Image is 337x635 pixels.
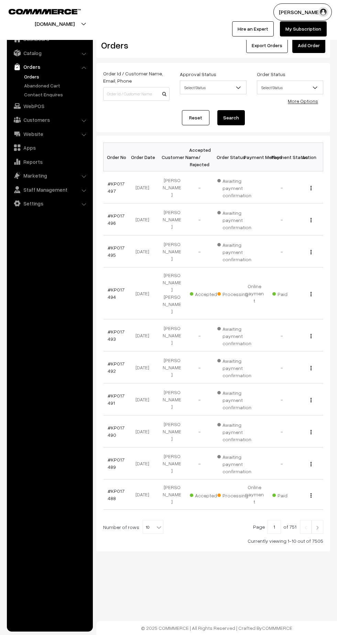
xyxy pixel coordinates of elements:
[186,351,213,383] td: -
[186,415,213,447] td: -
[180,71,216,78] label: Approval Status
[131,203,158,235] td: [DATE]
[9,197,90,210] a: Settings
[9,114,90,126] a: Customers
[232,21,274,36] a: Hire an Expert
[311,493,312,498] img: Menu
[108,361,124,374] a: #KP017492
[241,479,268,510] td: Online payment
[104,143,131,171] th: Order No
[186,383,213,415] td: -
[131,479,158,510] td: [DATE]
[213,143,241,171] th: Order Status
[131,235,158,267] td: [DATE]
[103,537,323,544] div: Currently viewing 1-10 out of 7505
[131,171,158,203] td: [DATE]
[158,203,186,235] td: [PERSON_NAME]
[182,110,209,125] a: Reset
[108,393,124,406] a: #KP017491
[268,447,296,479] td: -
[273,3,332,21] button: [PERSON_NAME]
[108,245,124,258] a: #KP017495
[9,183,90,196] a: Staff Management
[268,415,296,447] td: -
[217,208,252,231] span: Awaiting payment confirmation
[131,383,158,415] td: [DATE]
[158,171,186,203] td: [PERSON_NAME]
[108,488,124,501] a: #KP017488
[217,490,252,499] span: Processing
[217,452,252,475] span: Awaiting payment confirmation
[311,334,312,338] img: Menu
[9,169,90,182] a: Marketing
[217,388,252,411] span: Awaiting payment confirmation
[108,213,124,226] a: #KP017496
[311,430,312,434] img: Menu
[180,81,246,94] span: Select Status
[272,490,307,499] span: Paid
[257,82,323,94] span: Select Status
[190,289,224,298] span: Accepted
[311,398,312,402] img: Menu
[131,415,158,447] td: [DATE]
[268,171,296,203] td: -
[108,181,124,194] a: #KP017497
[217,289,252,298] span: Processing
[283,524,296,530] span: of 751
[268,351,296,383] td: -
[217,356,252,379] span: Awaiting payment confirmation
[9,47,90,59] a: Catalog
[9,9,81,14] img: COMMMERCE
[158,351,186,383] td: [PERSON_NAME]
[103,70,170,84] label: Order Id / Customer Name, Email, Phone
[303,526,309,530] img: Left
[268,235,296,267] td: -
[241,267,268,319] td: Online payment
[246,38,288,53] button: Export Orders
[241,143,268,171] th: Payment Method
[311,186,312,190] img: Menu
[311,462,312,466] img: Menu
[217,420,252,443] span: Awaiting payment confirmation
[268,203,296,235] td: -
[186,235,213,267] td: -
[108,287,124,300] a: #KP017494
[257,81,323,94] span: Select Status
[217,324,252,347] span: Awaiting payment confirmation
[108,457,124,470] a: #KP017489
[131,319,158,351] td: [DATE]
[143,520,163,534] span: 10
[9,128,90,140] a: Website
[158,479,186,510] td: [PERSON_NAME]
[131,143,158,171] th: Order Date
[186,203,213,235] td: -
[268,143,296,171] th: Payment Status
[190,490,224,499] span: Accepted
[108,425,124,438] a: #KP017490
[96,621,337,635] footer: © 2025 COMMMERCE | All Rights Reserved | Crafted By
[280,21,327,36] a: My Subscription
[9,61,90,73] a: Orders
[292,38,325,53] a: Add Order
[22,82,90,89] a: Abandoned Cart
[101,40,169,51] h2: Orders
[253,524,265,530] span: Page
[158,143,186,171] th: Customer Name
[9,141,90,154] a: Apps
[268,319,296,351] td: -
[311,292,312,296] img: Menu
[103,523,139,531] span: Number of rows
[143,520,163,534] span: 10
[131,351,158,383] td: [DATE]
[186,171,213,203] td: -
[311,250,312,254] img: Menu
[158,447,186,479] td: [PERSON_NAME]
[9,7,69,15] a: COMMMERCE
[22,73,90,80] a: Orders
[103,87,170,101] input: Order Id / Customer Name / Customer Email / Customer Phone
[158,319,186,351] td: [PERSON_NAME]
[11,15,99,32] button: [DOMAIN_NAME]
[186,319,213,351] td: -
[131,447,158,479] td: [DATE]
[186,143,213,171] th: Accepted / Rejected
